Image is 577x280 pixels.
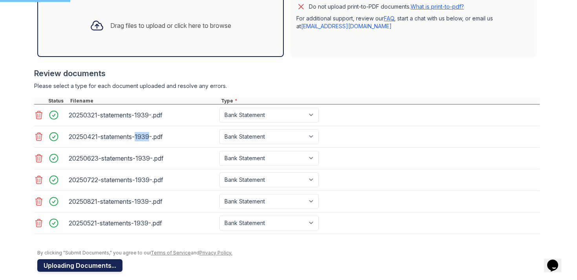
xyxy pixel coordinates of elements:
div: Type [219,98,540,104]
a: FAQ [384,15,394,22]
div: 20250623-statements-1939-.pdf [69,152,216,165]
div: 20250421-statements-1939-.pdf [69,130,216,143]
p: Do not upload print-to-PDF documents. [309,3,464,11]
div: Review documents [34,68,540,79]
div: Please select a type for each document uploaded and resolve any errors. [34,82,540,90]
div: Filename [69,98,219,104]
div: 20250521-statements-1939-.pdf [69,217,216,229]
div: 20250722-statements-1939-.pdf [69,174,216,186]
div: 20250321-statements-1939-.pdf [69,109,216,121]
div: Drag files to upload or click here to browse [110,21,231,30]
iframe: chat widget [544,249,569,272]
div: By clicking "Submit Documents," you agree to our and [37,250,540,256]
a: What is print-to-pdf? [411,3,464,10]
div: 20250821-statements-1939-.pdf [69,195,216,208]
a: Terms of Service [151,250,191,256]
a: [EMAIL_ADDRESS][DOMAIN_NAME] [301,23,392,29]
p: For additional support, review our , start a chat with us below, or email us at [296,15,530,30]
div: Status [47,98,69,104]
button: Uploading Documents... [37,259,122,272]
a: Privacy Policy. [199,250,232,256]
